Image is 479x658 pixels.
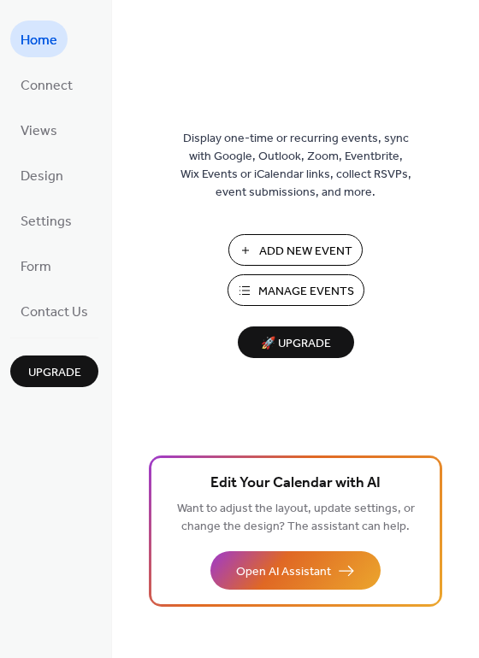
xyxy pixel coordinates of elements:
[10,202,82,238] a: Settings
[21,73,73,99] span: Connect
[28,364,81,382] span: Upgrade
[180,130,411,202] span: Display one-time or recurring events, sync with Google, Outlook, Zoom, Eventbrite, Wix Events or ...
[21,209,72,235] span: Settings
[10,156,74,193] a: Design
[10,355,98,387] button: Upgrade
[210,472,381,496] span: Edit Your Calendar with AI
[210,551,381,590] button: Open AI Assistant
[21,163,63,190] span: Design
[177,497,415,538] span: Want to adjust the layout, update settings, or change the design? The assistant can help.
[21,27,57,54] span: Home
[236,563,331,581] span: Open AI Assistant
[10,66,83,103] a: Connect
[228,234,363,266] button: Add New Event
[10,21,68,57] a: Home
[248,332,344,355] span: 🚀 Upgrade
[10,247,62,284] a: Form
[21,299,88,326] span: Contact Us
[10,111,68,148] a: Views
[258,283,354,301] span: Manage Events
[238,326,354,358] button: 🚀 Upgrade
[10,292,98,329] a: Contact Us
[259,243,352,261] span: Add New Event
[21,118,57,144] span: Views
[228,274,364,306] button: Manage Events
[21,254,51,280] span: Form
